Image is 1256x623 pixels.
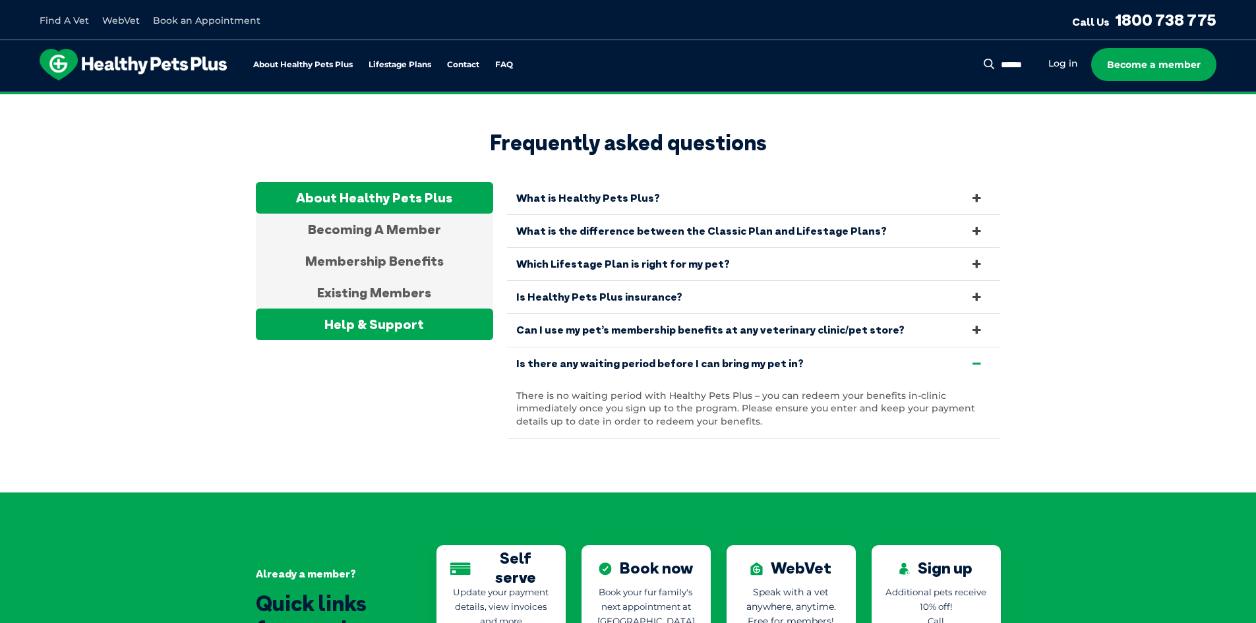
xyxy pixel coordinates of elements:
[506,281,1001,313] a: Is Healthy Pets Plus insurance?
[256,568,397,580] div: Already a member?
[495,61,513,69] a: FAQ
[750,558,831,578] div: WebVet
[153,15,260,26] a: Book an Appointment
[450,558,553,578] div: Self serve
[506,248,1001,280] a: Which Lifestage Plan is right for my pet?
[599,558,693,578] div: Book now
[450,562,471,576] img: Self serve
[40,15,89,26] a: Find A Vet
[382,92,874,104] span: Proactive, preventative wellness program designed to keep your pet healthier and happier for longer
[1048,57,1078,70] a: Log in
[369,61,431,69] a: Lifestage Plans
[899,558,972,578] div: Sign up
[253,61,353,69] a: About Healthy Pets Plus
[506,347,1001,380] a: Is there any waiting period before I can bring my pet in?
[750,562,763,576] img: WebVet
[256,245,493,277] div: Membership Benefits
[40,49,227,80] img: hpp-logo
[256,182,493,214] div: About Healthy Pets Plus
[1072,15,1110,28] span: Call Us
[746,586,836,612] span: Speak with a vet anywhere, anytime.
[447,61,479,69] a: Contact
[1091,48,1216,81] a: Become a member
[506,215,1001,247] a: What is the difference between the Classic Plan and Lifestage Plans?
[256,309,493,340] div: Help & Support
[599,562,612,576] img: Book now
[899,562,910,576] img: Sign up
[506,314,1001,346] a: Can I use my pet’s membership benefits at any veterinary clinic/pet store?
[506,182,1001,214] a: What is Healthy Pets Plus?
[256,214,493,245] div: Becoming A Member
[981,57,998,71] button: Search
[516,390,991,429] p: There is no waiting period with Healthy Pets Plus – you can redeem your benefits in-clinic immedi...
[102,15,140,26] a: WebVet
[256,130,1001,155] h2: Frequently asked questions
[1072,10,1216,30] a: Call Us1800 738 775
[256,277,493,309] div: Existing Members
